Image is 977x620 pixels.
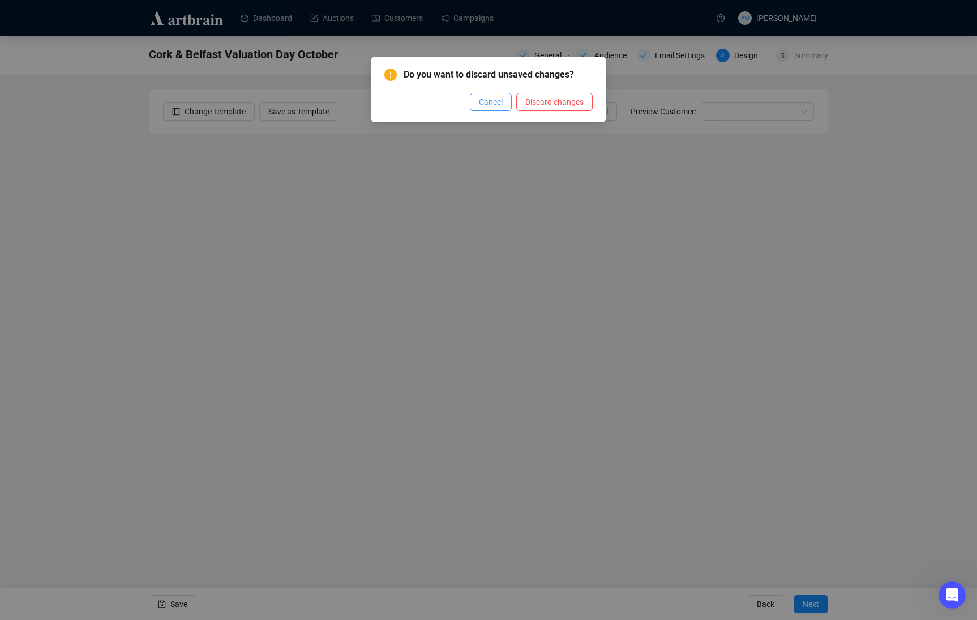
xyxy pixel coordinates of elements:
[404,68,593,82] span: Do you want to discard unsaved changes?
[384,69,397,81] span: exclamation-circle
[525,96,584,108] span: Discard changes
[479,96,503,108] span: Cancel
[516,93,593,111] button: Discard changes
[470,93,512,111] button: Cancel
[939,581,966,609] iframe: Intercom live chat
